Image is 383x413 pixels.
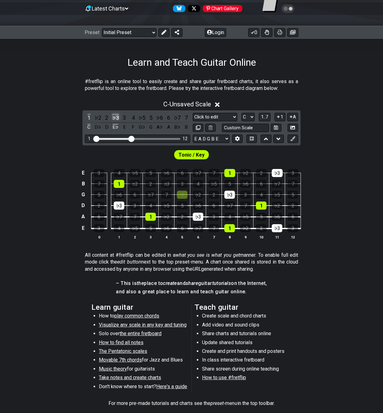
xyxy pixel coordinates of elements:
[158,28,169,37] button: Edit Preset
[171,28,183,37] button: Share Preset
[288,124,298,132] button: Create Image
[175,252,240,258] em: what you see is what you get
[99,366,127,372] span: Music theory
[80,200,87,211] td: D
[130,213,140,221] div: 7
[177,224,187,232] div: 6
[99,322,187,328] span: Visualize any scale in any key and tuning
[284,6,292,11] span: Toggle light / dark theme
[261,135,271,143] button: Move up
[178,150,205,159] span: First enable full edit mode to edit
[240,180,251,188] div: ♭6
[224,224,235,232] div: 1
[212,280,231,286] em: tutorials
[94,224,104,232] div: 3
[272,202,282,210] div: ♭2
[165,123,173,131] div: toggle pitch class
[202,330,290,339] li: Share charts and tutorials online
[209,224,219,232] div: 7
[80,178,87,189] td: B
[209,191,219,199] div: 2
[117,259,141,265] em: edit button
[116,288,267,295] h4: and also a great place to learn and teach guitar online.
[274,28,285,37] button: Print
[163,280,177,286] em: create
[256,224,266,232] div: 2
[112,123,120,131] div: toggle pitch class
[241,113,255,121] select: Tonic/Root
[193,169,204,177] div: ♭7
[85,113,93,122] div: toggle scale degree
[91,234,107,240] th: 0
[240,169,251,177] div: ♭2
[174,234,190,240] th: 5
[114,180,124,188] div: 1
[111,234,127,240] th: 1
[275,113,285,121] button: 1
[156,384,187,389] span: Here's a guide
[273,135,284,143] button: Move down
[92,5,125,12] span: Latest Charts
[285,234,301,240] th: 12
[161,213,172,221] div: ♭2
[183,136,187,141] div: 12
[85,135,190,143] div: Visible fret range
[103,113,111,122] div: toggle scale degree
[240,213,251,221] div: ♭5
[202,313,290,321] li: Create scale and chord charts
[209,169,219,177] div: 7
[163,100,211,108] span: C - Unsaved Scale
[145,202,156,210] div: 4
[165,113,173,122] div: toggle scale degree
[91,304,188,311] h2: Learn guitar
[287,28,298,37] button: Create image
[94,123,102,131] div: toggle pitch class
[272,191,282,199] div: ♭5
[114,202,124,210] div: ♭3
[272,169,283,177] div: ♭3
[272,180,282,188] div: ♭7
[173,113,181,122] div: toggle scale degree
[94,202,104,210] div: 2
[288,224,298,232] div: 3
[224,213,235,221] div: 4
[145,224,156,232] div: 5
[261,28,272,37] button: Toggle Dexterity for all fretkits
[193,191,203,199] div: ♭2
[224,169,235,177] div: 1
[272,224,282,232] div: ♭3
[85,78,298,92] p: #fretflip is an online tool to easily create and share guitar fretboard charts, it also serves as...
[161,180,172,188] div: ♭3
[170,5,185,12] a: Follow #fretflip at Bluesky
[130,191,140,199] div: 6
[80,168,87,179] td: E
[238,234,253,240] th: 9
[88,136,90,141] div: 1
[161,224,172,232] div: ♭6
[112,113,120,122] div: toggle scale degree
[177,213,187,221] div: 2
[99,357,187,365] li: for Jazz and Blues
[224,202,235,210] div: ♭7
[256,191,266,199] div: 4
[147,113,155,122] div: toggle scale degree
[193,113,237,121] select: Scale
[202,357,290,365] li: In class interactive fretboard
[129,113,137,122] div: toggle scale degree
[288,169,298,177] div: 3
[108,400,275,407] p: For more pre-made tutorials and charts see the in the top toolbar.
[202,375,246,380] span: How to use #fretflip
[130,180,140,188] div: ♭2
[156,123,164,131] div: toggle pitch class
[147,123,155,131] div: toggle pitch class
[99,330,187,339] li: Solo over
[193,202,203,210] div: ♭6
[192,266,201,272] em: URL
[224,180,235,188] div: 5
[177,169,188,177] div: 6
[99,366,187,374] li: for guitarists
[190,234,206,240] th: 6
[145,213,156,221] div: 1
[193,213,203,221] div: ♭3
[193,124,203,132] button: Copy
